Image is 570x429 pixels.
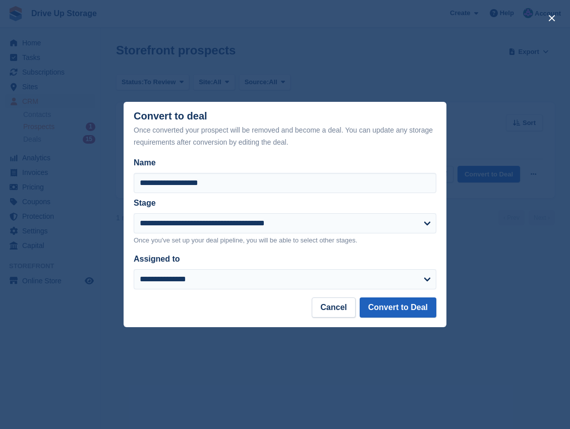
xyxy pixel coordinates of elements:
[134,235,436,246] p: Once you've set up your deal pipeline, you will be able to select other stages.
[312,297,355,318] button: Cancel
[134,110,436,148] div: Convert to deal
[134,124,436,148] div: Once converted your prospect will be removed and become a deal. You can update any storage requir...
[134,157,436,169] label: Name
[360,297,436,318] button: Convert to Deal
[134,255,180,263] label: Assigned to
[134,199,156,207] label: Stage
[544,10,560,26] button: close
